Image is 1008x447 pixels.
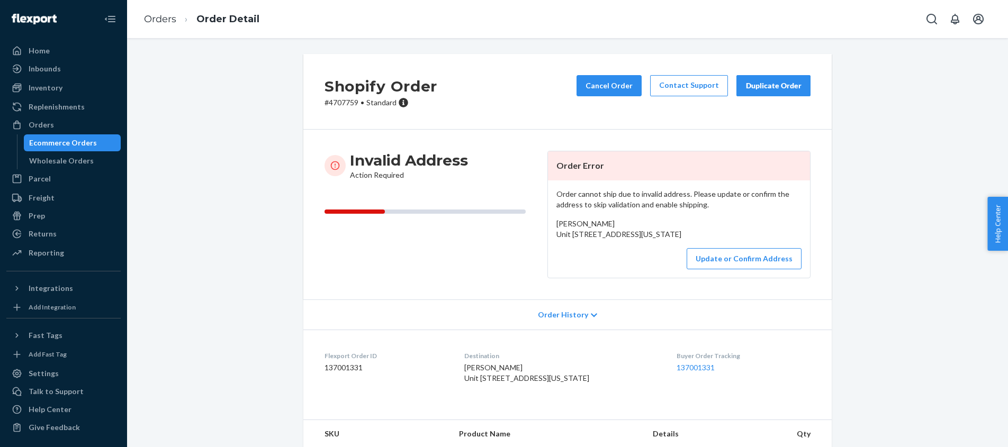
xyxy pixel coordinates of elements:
button: Give Feedback [6,419,121,436]
a: Replenishments [6,98,121,115]
div: Reporting [29,248,64,258]
span: [PERSON_NAME] Unit [STREET_ADDRESS][US_STATE] [556,219,681,239]
div: Talk to Support [29,386,84,397]
a: Ecommerce Orders [24,134,121,151]
div: Inbounds [29,63,61,74]
a: Order Detail [196,13,259,25]
a: Contact Support [650,75,728,96]
a: Inventory [6,79,121,96]
div: Help Center [29,404,71,415]
div: Replenishments [29,102,85,112]
a: Freight [6,189,121,206]
a: Prep [6,207,121,224]
button: Open Search Box [921,8,942,30]
div: Fast Tags [29,330,62,341]
a: Returns [6,225,121,242]
div: Action Required [350,151,468,180]
a: Parcel [6,170,121,187]
span: [PERSON_NAME] Unit [STREET_ADDRESS][US_STATE] [464,363,589,382]
div: Add Fast Tag [29,350,67,359]
ol: breadcrumbs [136,4,268,35]
dd: 137001331 [325,362,447,373]
button: Close Navigation [100,8,121,30]
div: Integrations [29,283,73,294]
div: Returns [29,229,57,239]
div: Freight [29,193,55,203]
dt: Destination [464,351,660,360]
dt: Buyer Order Tracking [677,351,811,360]
div: Parcel [29,174,51,184]
a: Orders [6,116,121,133]
button: Open notifications [944,8,966,30]
header: Order Error [548,151,810,180]
div: Orders [29,120,54,130]
span: Standard [366,98,397,107]
a: Inbounds [6,60,121,77]
div: Add Integration [29,303,76,312]
a: Settings [6,365,121,382]
span: Order History [538,309,588,320]
div: Home [29,45,50,56]
button: Help Center [987,197,1008,251]
button: Open account menu [968,8,989,30]
p: # 4707759 [325,97,437,108]
a: Reporting [6,244,121,261]
p: Order cannot ship due to invalid address. Please update or confirm the address to skip validation... [556,189,802,210]
dt: Flexport Order ID [325,351,447,360]
a: Help Center [6,401,121,418]
a: 137001331 [677,363,715,372]
h2: Shopify Order [325,75,437,97]
button: Cancel Order [577,75,642,96]
button: Duplicate Order [736,75,811,96]
span: Support [77,7,115,17]
a: Home [6,42,121,59]
div: Wholesale Orders [29,156,94,166]
div: Settings [29,368,59,379]
a: Wholesale Orders [24,152,121,169]
button: Integrations [6,280,121,297]
button: Update or Confirm Address [687,248,802,269]
div: Prep [29,211,45,221]
button: Fast Tags [6,327,121,344]
a: Add Integration [6,301,121,314]
a: Add Fast Tag [6,348,121,361]
h3: Invalid Address [350,151,468,170]
button: Talk to Support [6,383,121,400]
span: • [361,98,364,107]
img: Flexport logo [12,14,57,24]
div: Duplicate Order [745,80,802,91]
a: Orders [144,13,176,25]
div: Ecommerce Orders [29,138,97,148]
div: Inventory [29,83,62,93]
div: Give Feedback [29,422,80,433]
